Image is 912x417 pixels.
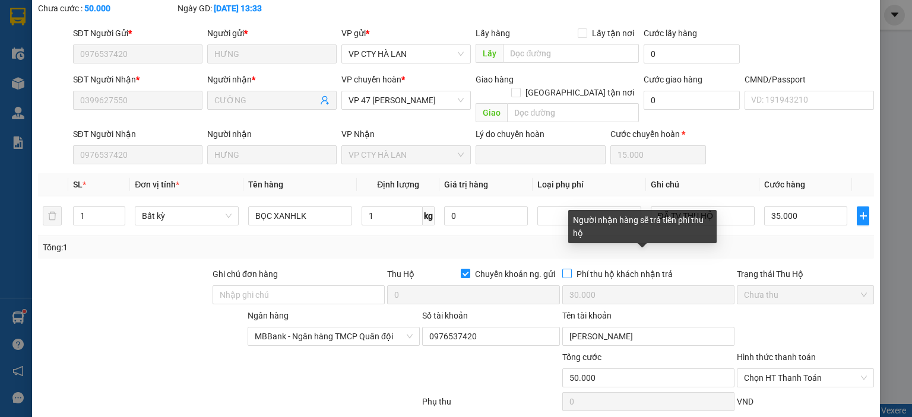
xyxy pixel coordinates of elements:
div: SĐT Người Nhận [73,73,202,86]
span: plus [857,211,869,221]
span: VP CTY HÀ LAN [349,45,464,63]
label: Cước giao hàng [644,75,702,84]
div: SĐT Người Gửi [73,27,202,40]
div: Chưa cước : [38,2,175,15]
div: Ngày GD: [178,2,315,15]
div: Người nhận [207,128,337,141]
label: Ghi chú đơn hàng [213,269,278,279]
span: Đơn vị tính [135,180,179,189]
b: [DATE] 13:33 [214,4,262,13]
span: Tên hàng [248,180,283,189]
input: VD: Bàn, Ghế [248,206,352,225]
span: Định lượng [377,180,419,189]
div: CMND/Passport [745,73,874,86]
span: Cước hàng [764,180,805,189]
span: Lấy tận nơi [587,27,639,40]
span: VND [737,397,753,406]
span: VP chuyển hoàn [341,75,401,84]
th: Loại phụ phí [533,173,646,196]
label: Số tài khoản [422,311,468,320]
div: Trạng thái Thu Hộ [737,268,874,281]
span: Chọn HT Thanh Toán [744,369,867,387]
span: Chưa thu [744,286,867,304]
div: SĐT Người Nhận [73,128,202,141]
button: plus [857,206,869,225]
span: Giao [476,103,507,122]
span: Phí thu hộ khách nhận trả [572,268,677,281]
span: Lấy [476,44,503,63]
input: Dọc đường [503,44,639,63]
input: Cước lấy hàng [644,44,740,63]
span: Giao hàng [476,75,514,84]
input: Ghi chú đơn hàng [213,285,385,304]
label: Hình thức thanh toán [737,352,816,362]
div: Người nhận hàng sẽ trả tiền phí thu hộ [568,210,717,243]
span: Chuyển khoản ng. gửi [470,268,560,281]
b: 50.000 [84,4,110,13]
span: SL [73,180,83,189]
span: Lấy hàng [476,28,510,38]
span: [GEOGRAPHIC_DATA] tận nơi [521,86,639,99]
span: user-add [320,96,330,105]
div: Phụ thu [421,395,560,416]
input: Số tài khoản [422,327,559,346]
div: VP gửi [341,27,471,40]
div: Người gửi [207,27,337,40]
label: Tên tài khoản [562,311,612,320]
div: Tổng: 1 [43,241,353,254]
span: VP CTY HÀ LAN [349,146,464,164]
span: Giá trị hàng [444,180,488,189]
label: Cước lấy hàng [644,28,697,38]
span: VP 47 Trần Khát Chân [349,91,464,109]
span: kg [423,206,435,225]
label: Ngân hàng [248,311,289,320]
input: Ghi Chú [651,206,755,225]
div: Cước chuyển hoàn [610,128,707,141]
button: delete [43,206,62,225]
div: Người nhận [207,73,337,86]
input: Dọc đường [507,103,639,122]
span: MBBank - Ngân hàng TMCP Quân đội [255,327,413,345]
span: Tổng cước [562,352,601,362]
span: Thu Hộ [387,269,414,279]
span: Bất kỳ [142,207,232,225]
div: Lý do chuyển hoàn [476,128,605,141]
input: Tên tài khoản [562,327,734,346]
th: Ghi chú [646,173,759,196]
div: VP Nhận [341,128,471,141]
input: Cước giao hàng [644,91,740,110]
